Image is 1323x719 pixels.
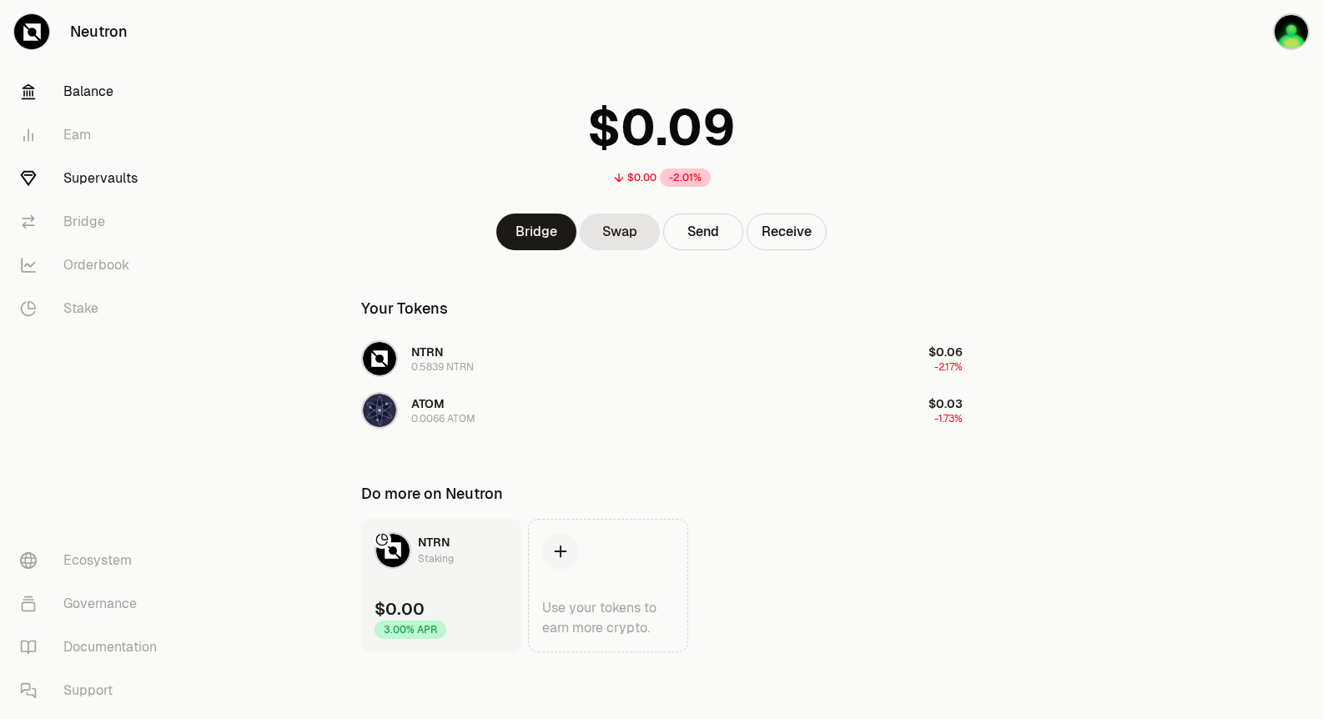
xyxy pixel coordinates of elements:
[1273,13,1310,50] img: U4-Juno-Stride
[351,385,973,435] button: ATOM LogoATOM0.0066 ATOM$0.03-1.73%
[747,214,827,250] button: Receive
[7,287,180,330] a: Stake
[375,621,446,639] div: 3.00% APR
[7,626,180,669] a: Documentation
[363,342,396,375] img: NTRN Logo
[411,360,474,374] div: 0.5839 NTRN
[934,412,963,425] span: -1.73%
[627,171,656,184] div: $0.00
[351,334,973,384] button: NTRN LogoNTRN0.5839 NTRN$0.06-2.17%
[375,597,425,621] div: $0.00
[418,551,454,567] div: Staking
[7,157,180,200] a: Supervaults
[7,582,180,626] a: Governance
[528,519,688,652] a: Use your tokens to earn more crypto.
[7,200,180,244] a: Bridge
[660,168,711,187] div: -2.01%
[376,534,410,567] img: NTRN Logo
[663,214,743,250] button: Send
[411,396,445,411] span: ATOM
[928,344,963,359] span: $0.06
[7,539,180,582] a: Ecosystem
[418,535,450,550] span: NTRN
[7,244,180,287] a: Orderbook
[7,113,180,157] a: Earn
[934,360,963,374] span: -2.17%
[7,70,180,113] a: Balance
[7,669,180,712] a: Support
[496,214,576,250] a: Bridge
[542,598,674,638] div: Use your tokens to earn more crypto.
[361,519,521,652] a: NTRN LogoNTRNStaking$0.003.00% APR
[361,297,448,320] div: Your Tokens
[361,482,503,505] div: Do more on Neutron
[411,344,443,359] span: NTRN
[411,412,475,425] div: 0.0066 ATOM
[928,396,963,411] span: $0.03
[580,214,660,250] a: Swap
[363,394,396,427] img: ATOM Logo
